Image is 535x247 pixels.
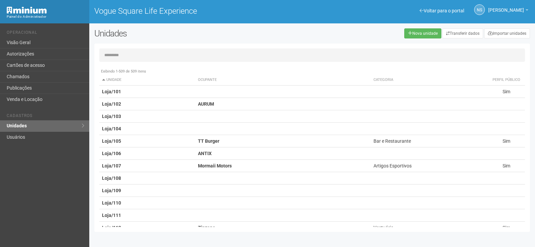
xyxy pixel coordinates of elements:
[442,28,483,38] a: Transferir dados
[198,138,219,144] strong: TT Burger
[371,75,488,86] th: Categoria: activate to sort column ascending
[102,200,121,206] strong: Loja/110
[102,89,121,94] strong: Loja/101
[371,222,488,234] td: Vestuário
[488,1,524,13] span: Nicolle Silva
[371,135,488,147] td: Bar e Restaurante
[503,225,510,230] span: Sim
[102,151,121,156] strong: Loja/106
[99,75,196,86] th: Unidade: activate to sort column descending
[94,28,270,38] h2: Unidades
[488,8,528,14] a: [PERSON_NAME]
[7,14,84,20] div: Painel do Administrador
[198,225,215,230] strong: Zinzane
[102,101,121,107] strong: Loja/102
[488,75,525,86] th: Perfil público: activate to sort column ascending
[7,7,47,14] img: Minium
[420,8,464,13] a: Voltar para o portal
[102,213,121,218] strong: Loja/111
[195,75,370,86] th: Ocupante: activate to sort column ascending
[371,160,488,172] td: Artigos Esportivos
[99,69,525,75] div: Exibindo 1-509 de 509 itens
[198,101,214,107] strong: AURUM
[503,163,510,168] span: Sim
[102,138,121,144] strong: Loja/105
[102,114,121,119] strong: Loja/103
[198,151,212,156] strong: ANTIX
[503,138,510,144] span: Sim
[484,28,530,38] a: Importar unidades
[94,7,307,15] h1: Vogue Square Life Experience
[102,225,121,230] strong: Loja/112
[7,30,84,37] li: Operacional
[404,28,441,38] a: Nova unidade
[102,188,121,193] strong: Loja/109
[198,163,232,168] strong: Mormaii Motors
[7,113,84,120] li: Cadastros
[503,89,510,94] span: Sim
[102,163,121,168] strong: Loja/107
[102,126,121,131] strong: Loja/104
[474,4,485,15] a: NS
[102,175,121,181] strong: Loja/108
